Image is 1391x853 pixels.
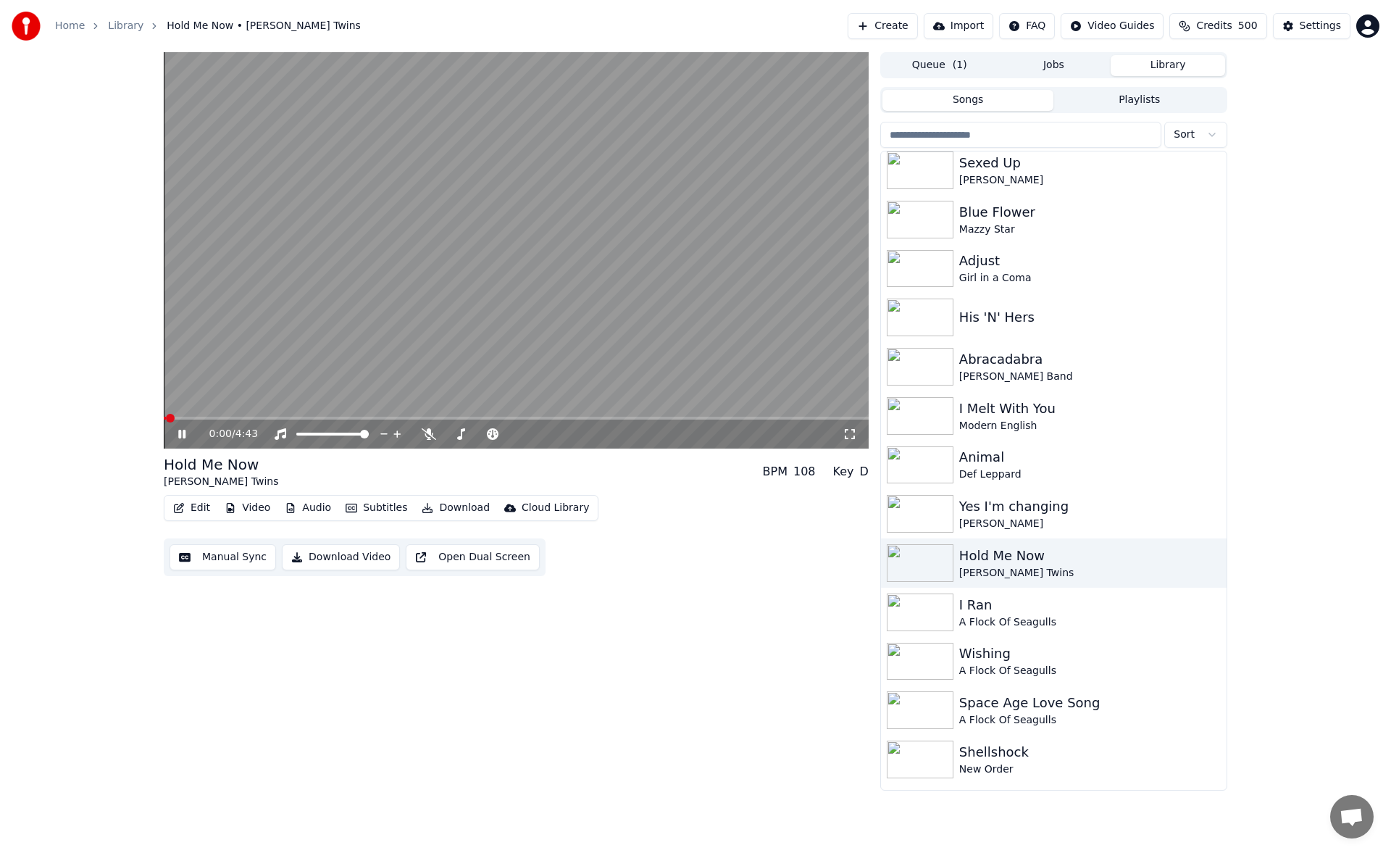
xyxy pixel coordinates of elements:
div: Mazzy Star [959,222,1221,237]
div: Hold Me Now [959,546,1221,566]
div: Adjust [959,251,1221,271]
button: Video [219,498,276,518]
div: [PERSON_NAME] [959,173,1221,188]
button: Download [416,498,496,518]
div: Open chat [1330,795,1374,839]
div: Modern English [959,419,1221,433]
a: Library [108,19,143,33]
div: Def Leppard [959,467,1221,482]
img: youka [12,12,41,41]
div: A Flock Of Seagulls [959,713,1221,728]
div: / [209,427,244,441]
span: Hold Me Now • [PERSON_NAME] Twins [167,19,361,33]
span: 4:43 [235,427,258,441]
span: ( 1 ) [953,58,967,72]
span: Credits [1196,19,1232,33]
div: Cloud Library [522,501,589,515]
div: 108 [793,463,816,480]
button: Jobs [997,55,1111,76]
div: [PERSON_NAME] Band [959,370,1221,384]
div: [PERSON_NAME] Twins [959,566,1221,581]
div: Sexed Up [959,153,1221,173]
button: Library [1111,55,1225,76]
button: Import [924,13,993,39]
div: New Order [959,762,1221,777]
button: Open Dual Screen [406,544,540,570]
div: Yes I'm changing [959,496,1221,517]
div: D [860,463,869,480]
button: Audio [279,498,337,518]
button: Video Guides [1061,13,1164,39]
button: Download Video [282,544,400,570]
div: Space Age Love Song [959,693,1221,713]
button: Create [848,13,918,39]
button: Playlists [1053,90,1225,111]
nav: breadcrumb [55,19,361,33]
div: Key [833,463,854,480]
button: FAQ [999,13,1055,39]
div: Girl in a Coma [959,271,1221,286]
div: Animal [959,447,1221,467]
button: Edit [167,498,216,518]
div: A Flock Of Seagulls [959,615,1221,630]
button: Settings [1273,13,1350,39]
div: His 'N' Hers [959,307,1221,328]
div: Blue Flower [959,202,1221,222]
div: I Melt With You [959,399,1221,419]
button: Subtitles [340,498,413,518]
span: 0:00 [209,427,232,441]
div: [PERSON_NAME] [959,517,1221,531]
div: Wishing [959,644,1221,664]
a: Home [55,19,85,33]
span: Sort [1174,128,1195,142]
div: A Flock Of Seagulls [959,664,1221,678]
button: Queue [882,55,997,76]
div: Abracadabra [959,349,1221,370]
button: Songs [882,90,1054,111]
span: 500 [1238,19,1258,33]
div: I Ran [959,595,1221,615]
div: BPM [763,463,788,480]
div: Settings [1300,19,1341,33]
button: Credits500 [1169,13,1266,39]
div: [PERSON_NAME] Twins [164,475,278,489]
div: Hold Me Now [164,454,278,475]
button: Manual Sync [170,544,276,570]
div: Shellshock [959,742,1221,762]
